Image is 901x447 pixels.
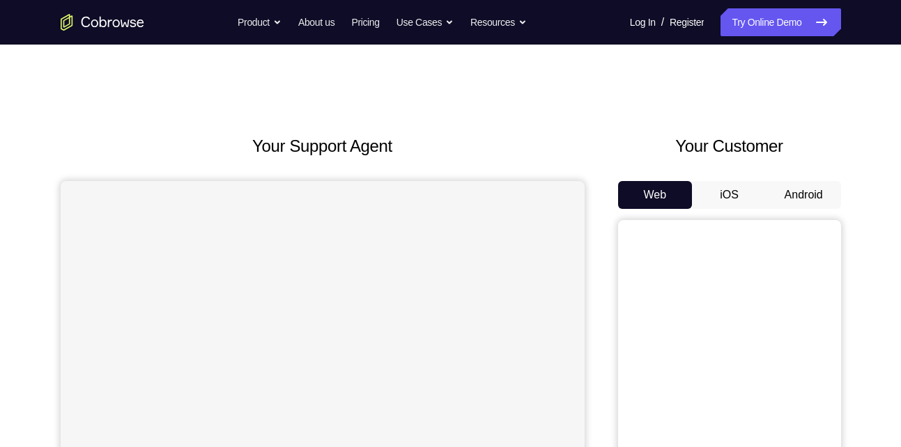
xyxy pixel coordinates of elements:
[767,181,841,209] button: Android
[61,14,144,31] a: Go to the home page
[661,14,664,31] span: /
[396,8,454,36] button: Use Cases
[670,8,704,36] a: Register
[238,8,282,36] button: Product
[721,8,840,36] a: Try Online Demo
[61,134,585,159] h2: Your Support Agent
[351,8,379,36] a: Pricing
[618,134,841,159] h2: Your Customer
[692,181,767,209] button: iOS
[470,8,527,36] button: Resources
[618,181,693,209] button: Web
[298,8,334,36] a: About us
[630,8,656,36] a: Log In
